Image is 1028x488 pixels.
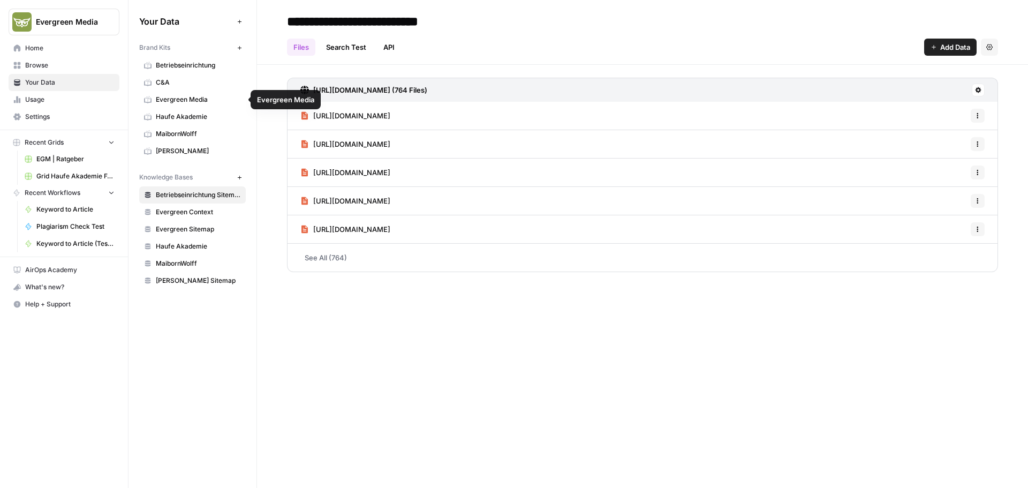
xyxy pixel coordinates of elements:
[9,296,119,313] button: Help + Support
[313,139,390,149] span: [URL][DOMAIN_NAME]
[36,239,115,249] span: Keyword to Article (Testversion Silja)
[313,196,390,206] span: [URL][DOMAIN_NAME]
[139,238,246,255] a: Haufe Akademie
[25,78,115,87] span: Your Data
[313,110,390,121] span: [URL][DOMAIN_NAME]
[25,112,115,122] span: Settings
[156,207,241,217] span: Evergreen Context
[25,138,64,147] span: Recent Grids
[139,108,246,125] a: Haufe Akademie
[9,279,119,296] button: What's new?
[9,134,119,151] button: Recent Grids
[25,43,115,53] span: Home
[156,242,241,251] span: Haufe Akademie
[300,215,390,243] a: [URL][DOMAIN_NAME]
[156,95,241,104] span: Evergreen Media
[156,61,241,70] span: Betriebseinrichtung
[300,102,390,130] a: [URL][DOMAIN_NAME]
[9,108,119,125] a: Settings
[139,15,233,28] span: Your Data
[9,279,119,295] div: What's new?
[36,171,115,181] span: Grid Haufe Akademie FJC
[9,91,119,108] a: Usage
[20,201,119,218] a: Keyword to Article
[156,78,241,87] span: C&A
[300,159,390,186] a: [URL][DOMAIN_NAME]
[139,142,246,160] a: [PERSON_NAME]
[287,244,998,272] a: See All (764)
[139,91,246,108] a: Evergreen Media
[20,168,119,185] a: Grid Haufe Akademie FJC
[9,57,119,74] a: Browse
[156,146,241,156] span: [PERSON_NAME]
[156,190,241,200] span: Betriebseinrichtung Sitemap
[156,276,241,286] span: [PERSON_NAME] Sitemap
[287,39,315,56] a: Files
[25,95,115,104] span: Usage
[139,221,246,238] a: Evergreen Sitemap
[20,235,119,252] a: Keyword to Article (Testversion Silja)
[9,9,119,35] button: Workspace: Evergreen Media
[25,265,115,275] span: AirOps Academy
[924,39,977,56] button: Add Data
[313,167,390,178] span: [URL][DOMAIN_NAME]
[156,129,241,139] span: MaibornWolff
[139,74,246,91] a: C&A
[300,130,390,158] a: [URL][DOMAIN_NAME]
[25,299,115,309] span: Help + Support
[25,188,80,198] span: Recent Workflows
[20,218,119,235] a: Plagiarism Check Test
[156,112,241,122] span: Haufe Akademie
[25,61,115,70] span: Browse
[36,222,115,231] span: Plagiarism Check Test
[139,43,170,52] span: Brand Kits
[139,125,246,142] a: MaibornWolff
[36,17,101,27] span: Evergreen Media
[156,259,241,268] span: MaibornWolff
[9,261,119,279] a: AirOps Academy
[300,78,427,102] a: [URL][DOMAIN_NAME] (764 Files)
[139,255,246,272] a: MaibornWolff
[12,12,32,32] img: Evergreen Media Logo
[9,185,119,201] button: Recent Workflows
[320,39,373,56] a: Search Test
[20,151,119,168] a: EGM | Ratgeber
[313,85,427,95] h3: [URL][DOMAIN_NAME] (764 Files)
[36,205,115,214] span: Keyword to Article
[139,172,193,182] span: Knowledge Bases
[36,154,115,164] span: EGM | Ratgeber
[139,57,246,74] a: Betriebseinrichtung
[377,39,401,56] a: API
[9,40,119,57] a: Home
[156,224,241,234] span: Evergreen Sitemap
[940,42,970,52] span: Add Data
[139,272,246,289] a: [PERSON_NAME] Sitemap
[313,224,390,235] span: [URL][DOMAIN_NAME]
[9,74,119,91] a: Your Data
[139,204,246,221] a: Evergreen Context
[300,187,390,215] a: [URL][DOMAIN_NAME]
[139,186,246,204] a: Betriebseinrichtung Sitemap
